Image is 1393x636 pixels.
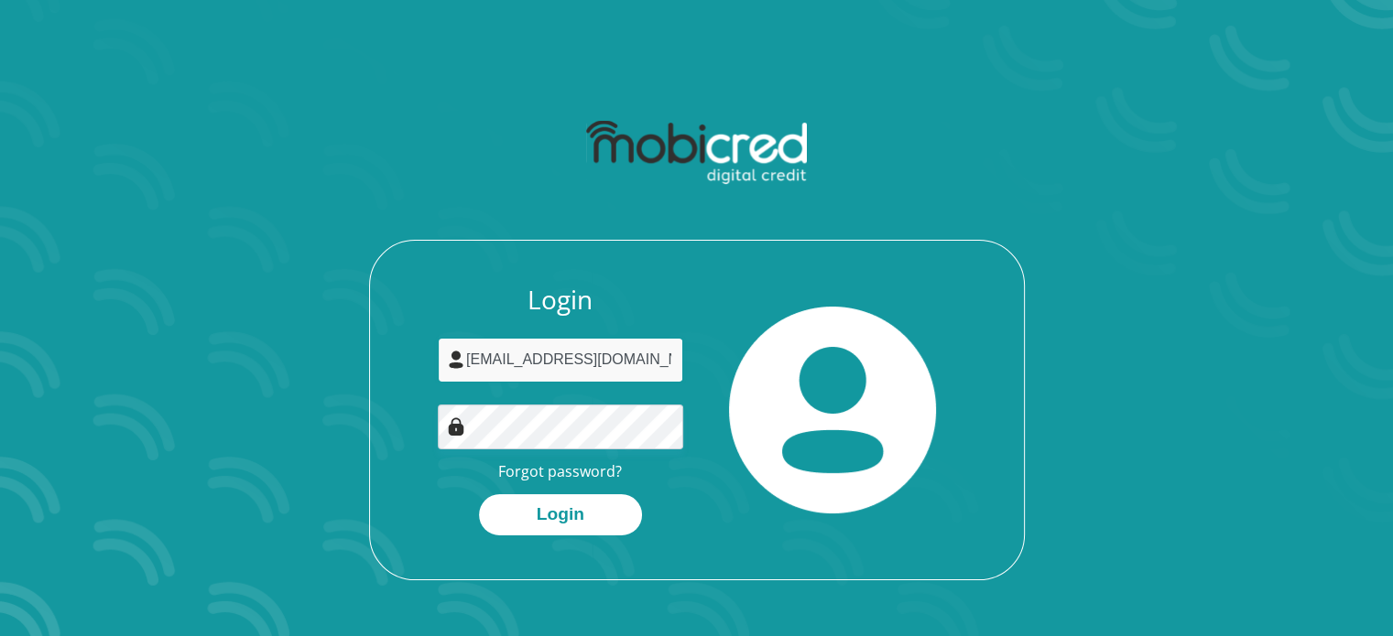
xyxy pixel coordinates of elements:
img: mobicred logo [586,121,807,185]
button: Login [479,494,642,535]
h3: Login [438,285,683,316]
img: Image [447,417,465,436]
img: user-icon image [447,350,465,369]
a: Forgot password? [498,461,622,481]
input: Username [438,338,683,383]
